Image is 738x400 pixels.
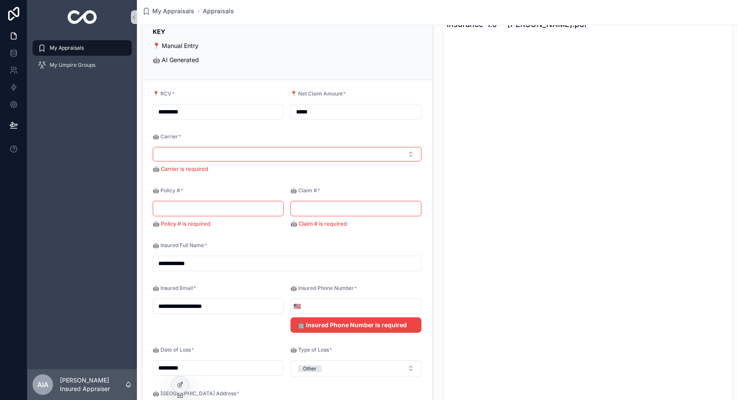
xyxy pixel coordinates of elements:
span: 🤖 Insured Email [153,285,193,291]
p: 📍 Manual Entry [153,41,422,50]
p: 🤖 Claim # is required [290,220,421,228]
button: Select Button [290,360,421,376]
div: 🤖 Insured Phone Number is required [290,317,421,333]
span: 🤖 Date of Loss [153,346,191,353]
span: My Appraisals [50,45,84,51]
span: My Umpire Groups [50,62,95,69]
span: 🤖 Type of Loss [290,346,329,353]
p: 🤖 Policy # is required [153,220,284,228]
div: scrollable content [27,34,137,84]
p: 🤖 Carrier is required [153,165,421,173]
span: 🤖 Claim # [290,187,317,194]
p: 🤖 AI Generated [153,55,422,64]
span: 🇺🇸 [293,302,301,310]
span: 🤖 [GEOGRAPHIC_DATA] Address [153,390,236,397]
button: Select Button [153,147,421,161]
span: My Appraisals [152,7,194,15]
span: 📍 Net Claim Amount [290,90,343,97]
span: 🤖 Insured Phone Number [290,285,354,291]
a: My Umpire Groups [33,57,132,73]
img: App logo [68,10,97,24]
span: 🤖 Insured Full Name [153,242,204,248]
div: Other [303,365,317,372]
strong: KEY [153,28,165,35]
span: 🤖 Carrier [153,133,178,140]
span: 📍 RCV [153,90,172,97]
button: Select Button [291,299,303,314]
p: [PERSON_NAME] Insured Appraiser [60,376,125,393]
a: My Appraisals [33,40,132,56]
a: Appraisals [203,7,234,15]
span: 🤖 Policy # [153,187,180,194]
span: AIA [37,379,48,390]
a: My Appraisals [142,7,194,15]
